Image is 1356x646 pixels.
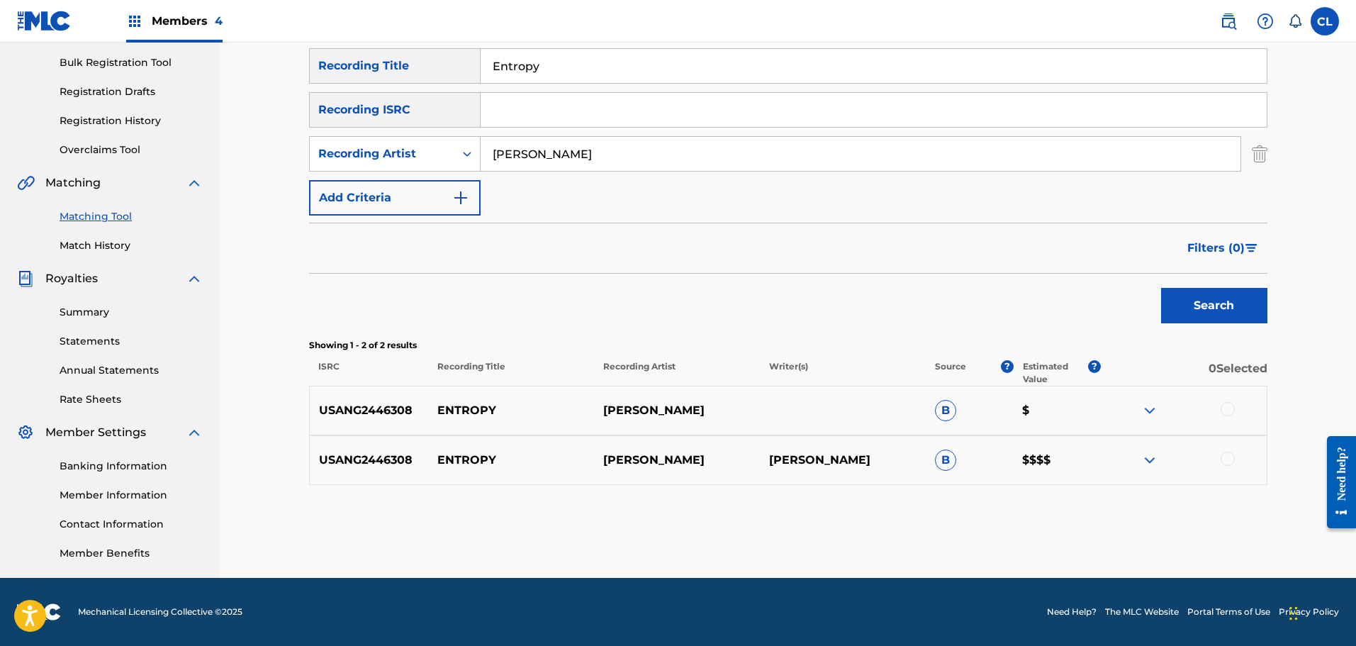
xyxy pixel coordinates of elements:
a: Privacy Policy [1279,606,1339,618]
img: Royalties [17,270,34,287]
img: Member Settings [17,424,34,441]
img: filter [1245,244,1257,252]
p: ENTROPY [428,452,594,469]
span: 4 [215,14,223,28]
p: [PERSON_NAME] [594,402,760,419]
a: Public Search [1214,7,1243,35]
p: USANG2446308 [310,402,429,419]
p: USANG2446308 [310,452,429,469]
a: Matching Tool [60,209,203,224]
a: Statements [60,334,203,349]
a: Registration History [60,113,203,128]
img: expand [1141,452,1158,469]
iframe: Resource Center [1316,425,1356,539]
img: expand [186,174,203,191]
a: Summary [60,305,203,320]
span: B [935,400,956,421]
p: Writer(s) [760,360,926,386]
img: search [1220,13,1237,30]
a: Banking Information [60,459,203,474]
form: Search Form [309,48,1267,330]
a: Match History [60,238,203,253]
a: Bulk Registration Tool [60,55,203,70]
a: Registration Drafts [60,84,203,99]
a: Need Help? [1047,606,1097,618]
span: ? [1001,360,1014,373]
div: Help [1251,7,1279,35]
div: Recording Artist [318,145,446,162]
span: Filters ( 0 ) [1187,240,1245,257]
span: ? [1088,360,1101,373]
p: 0 Selected [1101,360,1267,386]
img: Delete Criterion [1252,136,1267,172]
span: Mechanical Licensing Collective © 2025 [78,606,242,618]
img: expand [186,424,203,441]
div: Drag [1289,592,1298,635]
p: Recording Artist [594,360,760,386]
button: Add Criteria [309,180,481,216]
div: User Menu [1311,7,1339,35]
a: Member Benefits [60,546,203,561]
p: $ [1013,402,1101,419]
img: expand [186,270,203,287]
a: Contact Information [60,517,203,532]
img: 9d2ae6d4665cec9f34b9.svg [452,189,469,206]
a: Rate Sheets [60,392,203,407]
p: Estimated Value [1023,360,1088,386]
p: Recording Title [427,360,593,386]
iframe: Chat Widget [1285,578,1356,646]
a: Overclaims Tool [60,143,203,157]
p: ENTROPY [428,402,594,419]
span: Member Settings [45,424,146,441]
img: expand [1141,402,1158,419]
img: Matching [17,174,35,191]
p: [PERSON_NAME] [594,452,760,469]
p: ISRC [309,360,428,386]
button: Search [1161,288,1267,323]
a: Annual Statements [60,363,203,378]
p: Showing 1 - 2 of 2 results [309,339,1267,352]
div: Notifications [1288,14,1302,28]
img: help [1257,13,1274,30]
p: [PERSON_NAME] [760,452,926,469]
img: Top Rightsholders [126,13,143,30]
img: MLC Logo [17,11,72,31]
p: $$$$ [1013,452,1101,469]
a: The MLC Website [1105,606,1179,618]
p: Source [935,360,966,386]
img: logo [17,603,61,620]
span: B [935,450,956,471]
a: Portal Terms of Use [1187,606,1270,618]
a: Member Information [60,488,203,503]
span: Royalties [45,270,98,287]
span: Matching [45,174,101,191]
button: Filters (0) [1179,230,1267,266]
span: Members [152,13,223,29]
